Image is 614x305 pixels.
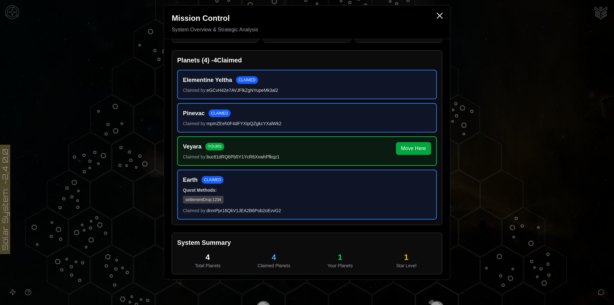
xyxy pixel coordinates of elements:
[177,238,437,247] h3: System Summary
[243,262,304,269] div: Claimed Planets
[310,252,371,262] div: 1
[177,252,238,262] div: 4
[236,76,258,84] span: CLAIMED
[183,109,205,118] h4: Pinevac
[183,207,431,214] p: Claimed by:
[376,262,437,269] div: Star Level
[310,262,371,269] div: Your Planets
[183,154,391,160] p: Claimed by:
[183,142,201,151] h4: Veyara
[207,154,279,159] span: buc61dRQ6Pb5Y1YcR6XxwhPfkqz1
[207,88,278,93] span: eGCvH42e7AVJFlkZgNYupeMk3al2
[435,11,445,21] button: Close
[172,13,442,23] h2: Mission Control
[207,208,281,213] span: dnmPpr18QkV1JEA2B6Pob2oEvvG2
[183,87,431,93] p: Claimed by:
[376,252,437,262] div: 1
[183,196,224,204] span: settlementDrop : 1234
[177,262,238,269] div: Total Planets
[183,76,232,84] h4: Elementine Yeltha
[183,120,431,127] p: Claimed by:
[177,56,437,65] h3: Planets ( 4 ) - 4 Claimed
[183,187,431,193] h5: Quest Methods:
[183,175,198,184] h4: Earth
[201,176,224,184] span: CLAIMED
[209,109,231,117] span: CLAIMED
[172,26,442,34] p: System Overview & Strategic Analysis
[396,142,431,155] button: Move Here
[243,252,304,262] div: 4
[205,143,224,150] span: YOURS
[207,121,281,126] span: mpmZEeh0F4dFYXIpQZgkcYXalWk2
